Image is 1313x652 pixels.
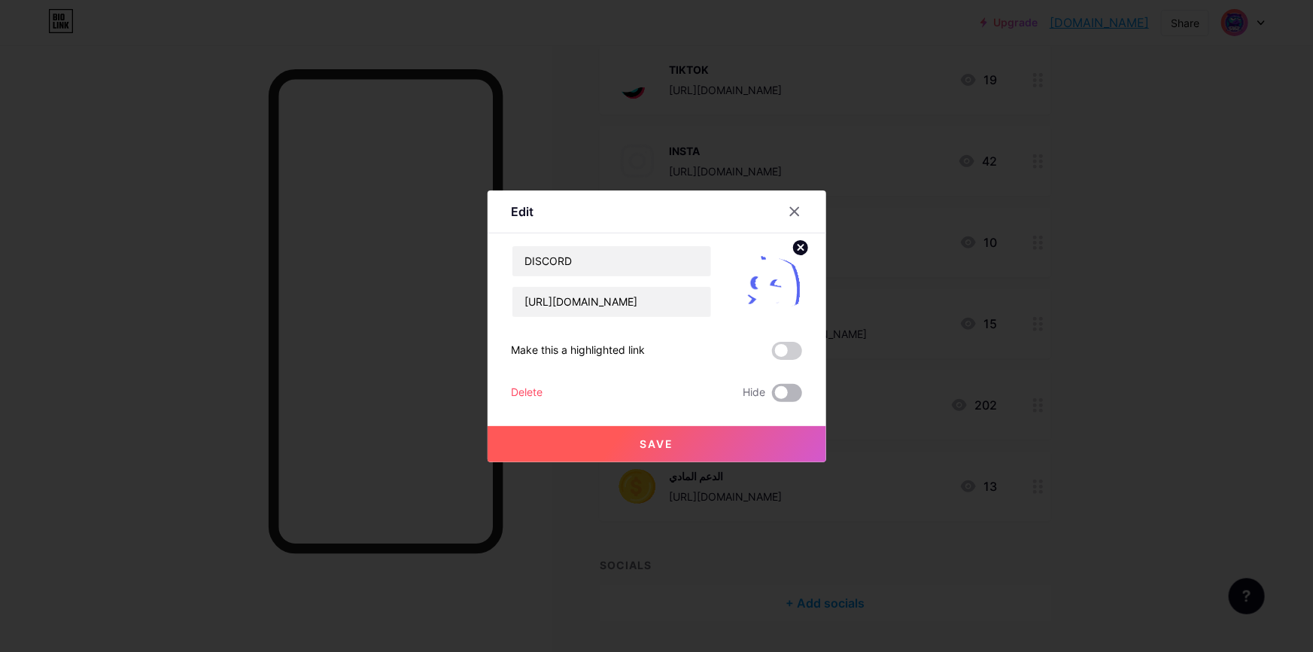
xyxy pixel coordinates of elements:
[743,384,766,402] span: Hide
[640,437,673,450] span: Save
[512,287,711,317] input: URL
[512,203,534,221] div: Edit
[512,342,646,360] div: Make this a highlighted link
[730,245,802,318] img: link_thumbnail
[512,246,711,276] input: Title
[488,426,826,462] button: Save
[512,384,543,402] div: Delete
